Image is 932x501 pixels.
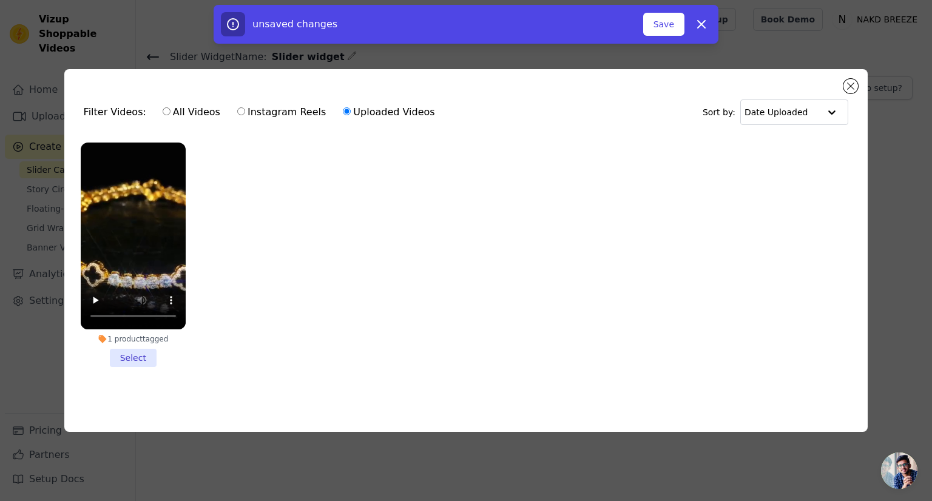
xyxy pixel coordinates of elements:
label: Instagram Reels [237,104,326,120]
div: Filter Videos: [84,98,442,126]
label: Uploaded Videos [342,104,435,120]
button: Close modal [843,79,858,93]
span: unsaved changes [252,18,337,30]
button: Save [643,13,684,36]
div: 1 product tagged [81,334,186,344]
label: All Videos [162,104,221,120]
div: Open chat [881,452,917,489]
div: Sort by: [703,99,849,125]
